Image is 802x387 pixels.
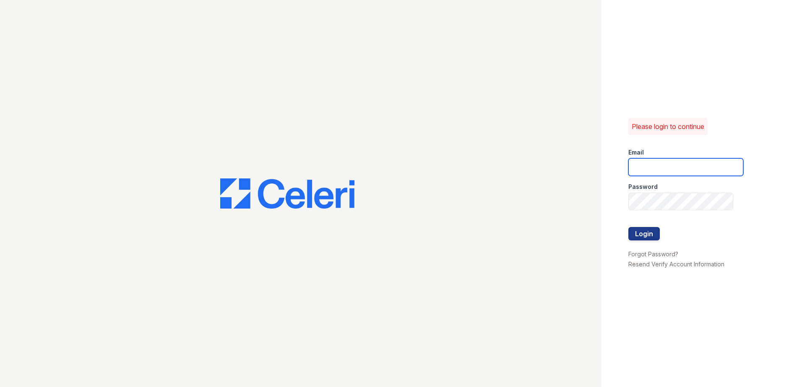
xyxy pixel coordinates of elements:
a: Forgot Password? [628,250,678,258]
button: Login [628,227,660,240]
label: Email [628,148,644,157]
a: Resend Verify Account Information [628,261,724,268]
p: Please login to continue [632,121,704,132]
img: CE_Logo_Blue-a8612792a0a2168367f1c8372b55b34899dd931a85d93a1a3d3e32e68fde9ad4.png [220,178,354,209]
label: Password [628,183,658,191]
